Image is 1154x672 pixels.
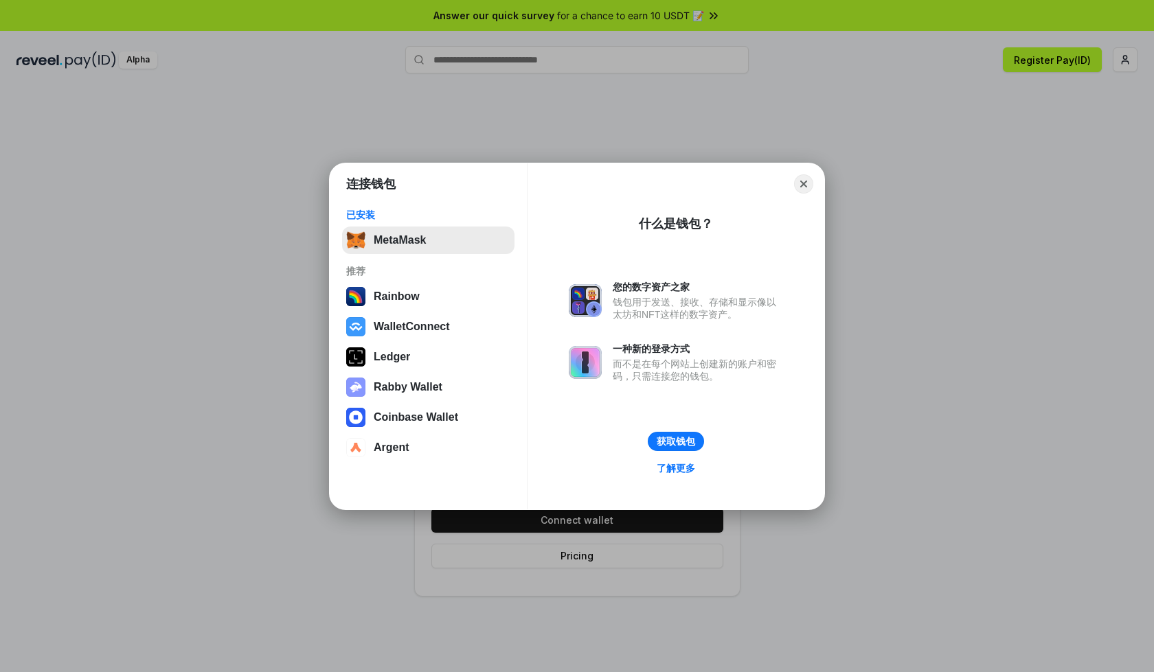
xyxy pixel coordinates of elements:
[346,347,365,367] img: svg+xml,%3Csvg%20xmlns%3D%22http%3A%2F%2Fwww.w3.org%2F2000%2Fsvg%22%20width%3D%2228%22%20height%3...
[346,265,510,277] div: 推荐
[657,435,695,448] div: 获取钱包
[342,227,514,254] button: MetaMask
[346,287,365,306] img: svg+xml,%3Csvg%20width%3D%22120%22%20height%3D%22120%22%20viewBox%3D%220%200%20120%20120%22%20fil...
[342,404,514,431] button: Coinbase Wallet
[346,231,365,250] img: svg+xml,%3Csvg%20fill%3D%22none%22%20height%3D%2233%22%20viewBox%3D%220%200%2035%2033%22%20width%...
[374,234,426,246] div: MetaMask
[346,378,365,397] img: svg+xml,%3Csvg%20xmlns%3D%22http%3A%2F%2Fwww.w3.org%2F2000%2Fsvg%22%20fill%3D%22none%22%20viewBox...
[346,438,365,457] img: svg+xml,%3Csvg%20width%3D%2228%22%20height%3D%2228%22%20viewBox%3D%220%200%2028%2028%22%20fill%3D...
[342,313,514,340] button: WalletConnect
[613,358,783,382] div: 而不是在每个网站上创建新的账户和密码，只需连接您的钱包。
[342,373,514,401] button: Rabby Wallet
[374,290,420,303] div: Rainbow
[342,283,514,310] button: Rainbow
[569,284,602,317] img: svg+xml,%3Csvg%20xmlns%3D%22http%3A%2F%2Fwww.w3.org%2F2000%2Fsvg%22%20fill%3D%22none%22%20viewBox...
[346,317,365,336] img: svg+xml,%3Csvg%20width%3D%2228%22%20height%3D%2228%22%20viewBox%3D%220%200%2028%2028%22%20fill%3D...
[342,434,514,461] button: Argent
[569,346,602,379] img: svg+xml,%3Csvg%20xmlns%3D%22http%3A%2F%2Fwww.w3.org%2F2000%2Fsvg%22%20fill%3D%22none%22%20viewBox...
[374,441,409,454] div: Argent
[346,408,365,427] img: svg+xml,%3Csvg%20width%3D%2228%22%20height%3D%2228%22%20viewBox%3D%220%200%2028%2028%22%20fill%3D...
[613,296,783,321] div: 钱包用于发送、接收、存储和显示像以太坊和NFT这样的数字资产。
[639,216,713,232] div: 什么是钱包？
[342,343,514,371] button: Ledger
[346,176,396,192] h1: 连接钱包
[346,209,510,221] div: 已安装
[648,459,703,477] a: 了解更多
[613,281,783,293] div: 您的数字资产之家
[613,343,783,355] div: 一种新的登录方式
[374,351,410,363] div: Ledger
[374,411,458,424] div: Coinbase Wallet
[374,381,442,393] div: Rabby Wallet
[794,174,813,194] button: Close
[657,462,695,474] div: 了解更多
[374,321,450,333] div: WalletConnect
[648,432,704,451] button: 获取钱包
